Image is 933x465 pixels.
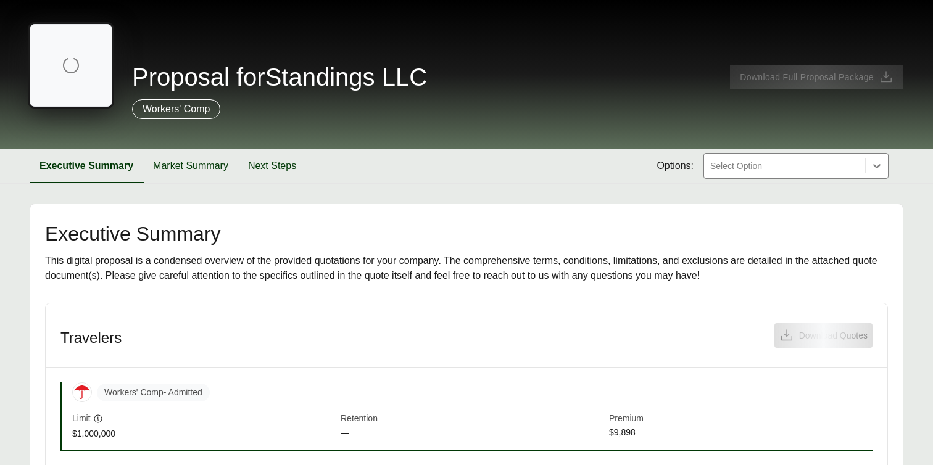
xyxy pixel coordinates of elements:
[238,149,306,183] button: Next Steps
[72,412,91,425] span: Limit
[609,426,873,440] span: $9,898
[341,426,604,440] span: —
[30,149,143,183] button: Executive Summary
[132,65,427,89] span: Proposal for Standings LLC
[45,224,888,244] h2: Executive Summary
[72,427,336,440] span: $1,000,000
[657,158,694,173] span: Options:
[60,329,122,347] h3: Travelers
[97,384,210,401] span: Workers' Comp - Admitted
[341,412,604,426] span: Retention
[143,149,238,183] button: Market Summary
[740,71,874,84] span: Download Full Proposal Package
[73,383,91,401] img: Travelers
[45,253,888,283] div: This digital proposal is a condensed overview of the provided quotations for your company. The co...
[609,412,873,426] span: Premium
[143,102,210,117] p: Workers' Comp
